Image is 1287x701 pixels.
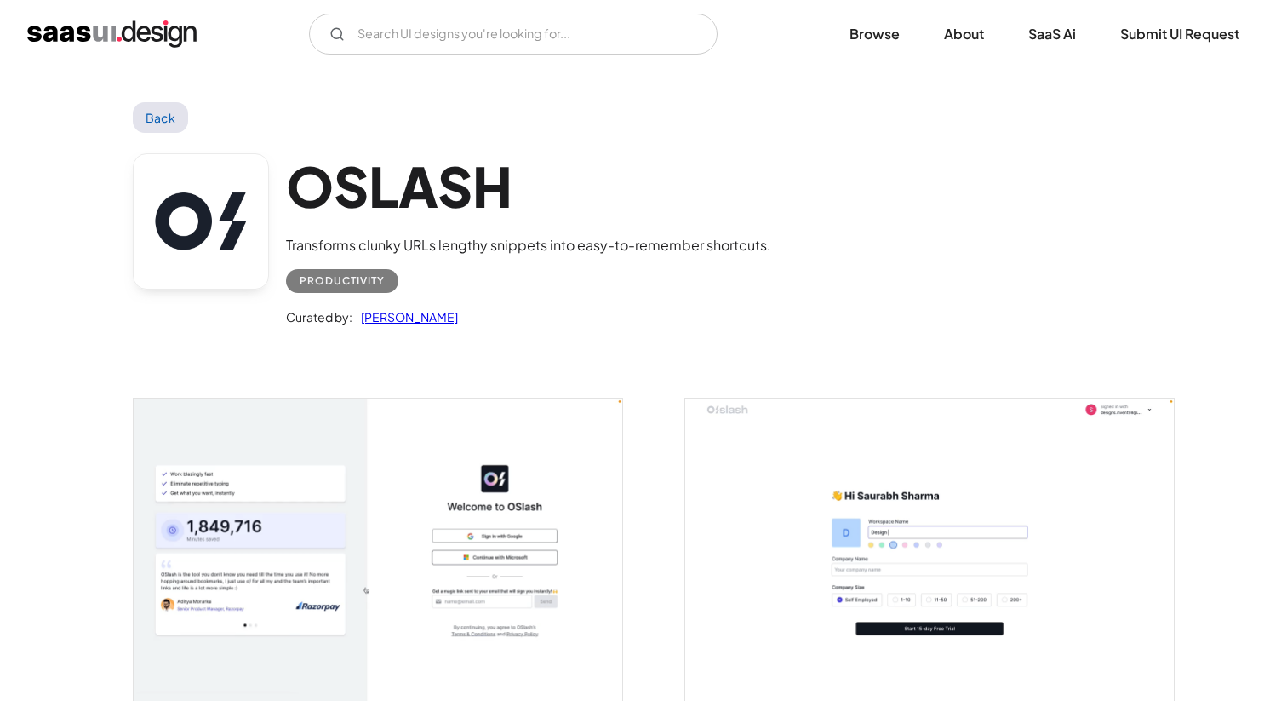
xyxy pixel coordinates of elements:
div: Curated by: [286,307,352,327]
div: Transforms clunky URLs lengthy snippets into easy-to-remember shortcuts. [286,235,771,256]
a: Back [133,102,188,133]
a: home [27,20,197,48]
a: About [924,15,1004,53]
a: [PERSON_NAME] [352,307,458,327]
input: Search UI designs you're looking for... [309,14,718,55]
form: Email Form [309,14,718,55]
a: Browse [829,15,920,53]
a: SaaS Ai [1008,15,1096,53]
h1: OSLASH [286,153,771,219]
div: Productivity [300,271,385,291]
a: Submit UI Request [1100,15,1260,53]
